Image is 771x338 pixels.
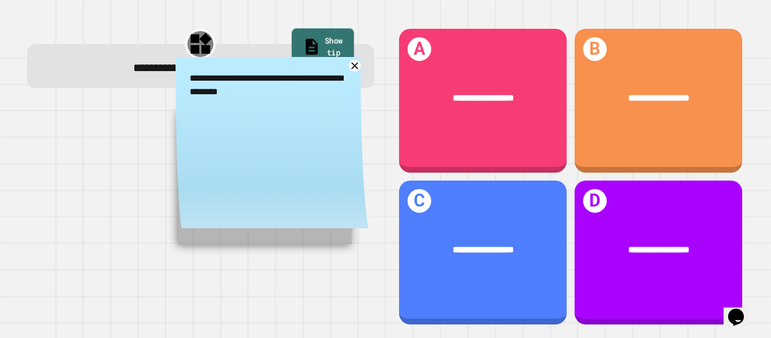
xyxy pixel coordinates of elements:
h1: A [408,37,432,62]
h1: C [408,189,432,213]
a: Show tip [291,28,353,68]
h1: B [583,37,607,62]
h1: D [583,189,607,213]
iframe: chat widget [724,293,760,327]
